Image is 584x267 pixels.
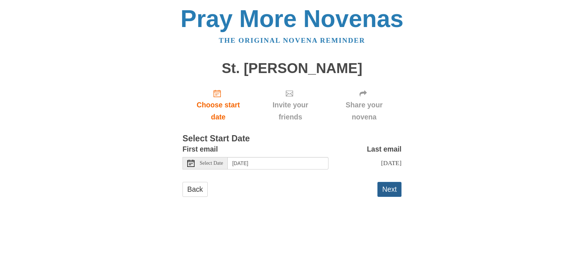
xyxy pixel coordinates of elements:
[327,83,401,127] div: Click "Next" to confirm your start date first.
[334,99,394,123] span: Share your novena
[381,159,401,167] span: [DATE]
[367,143,401,155] label: Last email
[377,182,401,197] button: Next
[182,143,218,155] label: First email
[182,182,208,197] a: Back
[182,83,254,127] a: Choose start date
[200,161,223,166] span: Select Date
[181,5,404,32] a: Pray More Novenas
[182,134,401,144] h3: Select Start Date
[219,37,365,44] a: The original novena reminder
[261,99,319,123] span: Invite your friends
[190,99,247,123] span: Choose start date
[182,61,401,76] h1: St. [PERSON_NAME]
[254,83,327,127] div: Click "Next" to confirm your start date first.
